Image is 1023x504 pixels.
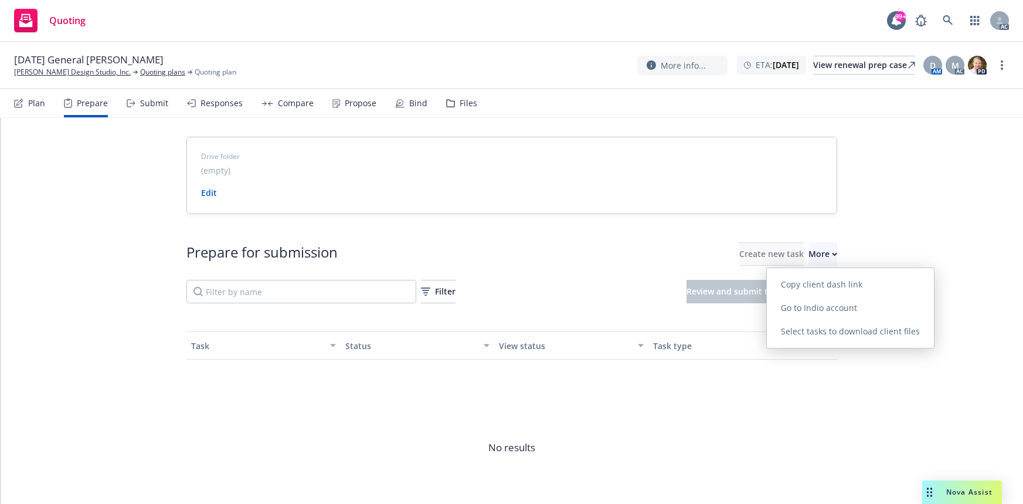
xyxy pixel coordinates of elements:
[345,340,477,352] div: Status
[186,280,416,303] input: Filter by name
[499,340,631,352] div: View status
[946,487,993,497] span: Nova Assist
[739,242,804,266] button: Create new task
[637,56,728,75] button: More info...
[77,99,108,108] div: Prepare
[186,242,338,266] div: Prepare for submission
[421,280,456,303] button: Filter
[968,56,987,75] img: photo
[345,99,376,108] div: Propose
[661,59,706,72] span: More info...
[922,481,1002,504] button: Nova Assist
[767,279,876,290] span: Copy client dash link
[951,59,959,72] span: M
[813,56,915,75] a: View renewal prep case
[278,99,314,108] div: Compare
[140,67,185,77] a: Quoting plans
[409,99,427,108] div: Bind
[767,302,871,313] span: Go to Indio account
[773,59,799,70] strong: [DATE]
[963,9,987,32] a: Switch app
[14,53,164,67] span: [DATE] General [PERSON_NAME]
[686,286,837,297] span: Review and submit tasks to the client
[895,11,906,22] div: 99+
[191,340,323,352] div: Task
[9,4,90,37] a: Quoting
[756,59,799,71] span: ETA :
[201,151,823,162] span: Drive folder
[648,332,803,360] button: Task type
[739,248,804,259] span: Create new task
[201,164,230,177] span: (empty)
[200,99,243,108] div: Responses
[49,16,86,25] span: Quoting
[460,99,477,108] div: Files
[341,332,495,360] button: Status
[995,58,1009,72] a: more
[686,280,837,303] button: Review and submit tasks to the client
[201,187,217,198] a: Edit
[808,242,837,266] button: More
[140,99,168,108] div: Submit
[909,9,933,32] a: Report a Bug
[653,340,785,352] div: Task type
[922,481,937,504] div: Drag to move
[936,9,960,32] a: Search
[494,332,648,360] button: View status
[930,59,936,72] span: D
[186,332,341,360] button: Task
[767,326,934,337] span: Select tasks to download client files
[195,67,236,77] span: Quoting plan
[28,99,45,108] div: Plan
[808,243,837,265] div: More
[14,67,131,77] a: [PERSON_NAME] Design Studio, Inc.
